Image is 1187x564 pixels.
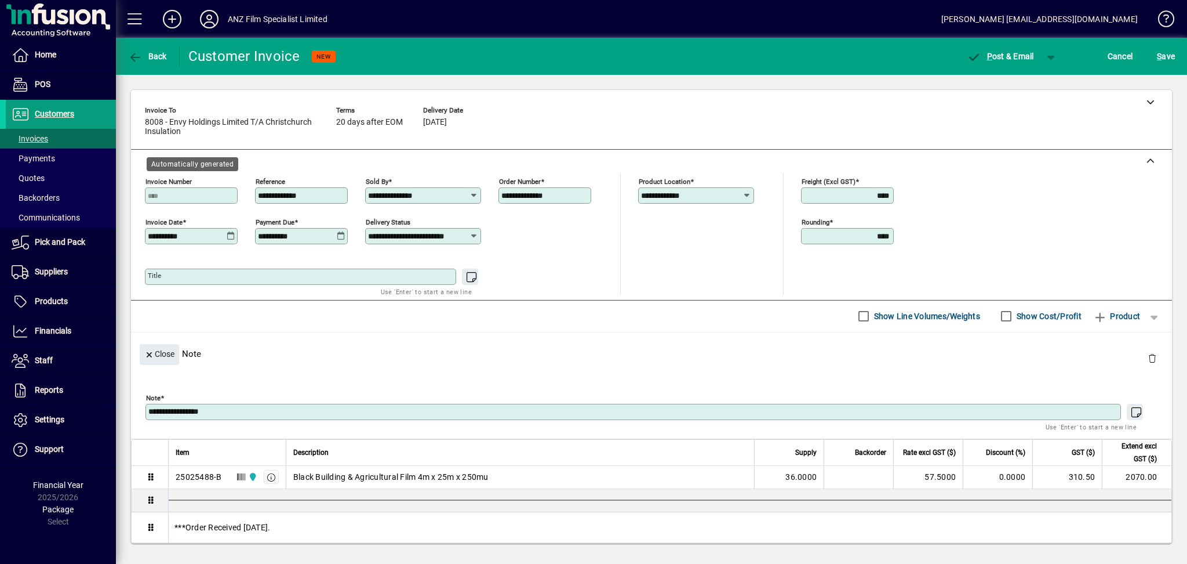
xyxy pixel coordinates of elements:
span: Settings [35,415,64,424]
a: Invoices [6,129,116,149]
mat-hint: Use 'Enter' to start a new line [381,285,472,298]
span: POS [35,79,50,89]
a: POS [6,70,116,99]
mat-label: Freight (excl GST) [802,178,855,186]
span: Financial Year [33,480,83,490]
mat-label: Delivery status [366,218,410,226]
span: P [987,52,992,61]
button: Cancel [1105,46,1136,67]
button: Back [125,46,170,67]
a: Quotes [6,168,116,188]
a: Pick and Pack [6,228,116,257]
span: Back [128,52,167,61]
mat-label: Title [148,272,161,280]
span: Customers [35,109,74,118]
app-page-header-button: Back [116,46,180,67]
span: ave [1157,47,1175,66]
app-page-header-button: Close [137,349,182,359]
a: Products [6,287,116,316]
mat-label: Order number [499,178,541,186]
a: Support [6,435,116,464]
div: Note [131,332,1172,375]
span: Financials [35,326,71,335]
td: 310.50 [1032,466,1102,489]
span: Backorders [12,193,60,203]
button: Close [140,344,179,365]
span: Support [35,444,64,454]
span: 36.0000 [785,471,817,483]
a: Staff [6,346,116,375]
mat-label: Invoice date [145,218,183,226]
span: Package [42,505,74,514]
span: ost & Email [967,52,1034,61]
span: AKL Warehouse [245,471,258,483]
mat-hint: Use 'Enter' to start a new line [1046,420,1137,433]
td: 2070.00 [1102,466,1171,489]
span: Cancel [1108,47,1133,66]
div: 57.5000 [901,471,956,483]
div: ANZ Film Specialist Limited [228,10,327,28]
mat-label: Invoice number [145,178,192,186]
a: Home [6,41,116,70]
a: Backorders [6,188,116,208]
a: Financials [6,317,116,346]
span: Black Building & Agricultural Film 4m x 25m x 250mu [293,471,489,483]
button: Profile [191,9,228,30]
label: Show Cost/Profit [1014,310,1082,322]
a: Suppliers [6,258,116,287]
td: 0.0000 [963,466,1032,489]
a: Communications [6,208,116,227]
span: 8008 - Envy Holdings Limited T/A Christchurch Insulation [145,118,319,136]
app-page-header-button: Delete [1138,352,1166,363]
span: GST ($) [1072,446,1095,459]
span: Description [293,446,329,459]
span: Product [1093,307,1140,326]
div: Automatically generated [147,157,238,171]
div: Customer Invoice [188,47,300,66]
span: Payments [12,154,55,163]
span: [DATE] [423,118,447,127]
mat-label: Reference [256,178,285,186]
span: Home [35,50,56,59]
mat-label: Rounding [802,218,829,226]
span: 20 days after EOM [336,118,403,127]
span: S [1157,52,1161,61]
a: Payments [6,149,116,168]
span: Products [35,297,68,306]
div: 25025488-B [176,471,222,483]
mat-label: Product location [639,178,690,186]
button: Add [154,9,191,30]
label: Show Line Volumes/Weights [872,310,980,322]
span: Suppliers [35,267,68,276]
span: Extend excl GST ($) [1109,440,1157,465]
span: Reports [35,385,63,395]
span: Communications [12,213,80,222]
span: NEW [316,53,331,60]
mat-label: Sold by [366,178,388,186]
span: Rate excl GST ($) [903,446,956,459]
mat-label: Note [146,394,161,402]
a: Knowledge Base [1149,2,1173,40]
span: Invoices [12,134,48,143]
span: Discount (%) [986,446,1025,459]
span: Close [144,345,174,364]
div: ***Order Received [DATE]. [169,512,1171,543]
span: Supply [795,446,817,459]
a: Reports [6,376,116,405]
span: Backorder [855,446,886,459]
mat-label: Payment due [256,218,294,226]
button: Post & Email [961,46,1040,67]
button: Delete [1138,344,1166,372]
span: Quotes [12,173,45,183]
span: Pick and Pack [35,237,85,247]
span: Staff [35,356,53,365]
button: Save [1154,46,1178,67]
button: Product [1087,306,1146,327]
span: Item [176,446,190,459]
a: Settings [6,406,116,435]
div: [PERSON_NAME] [EMAIL_ADDRESS][DOMAIN_NAME] [941,10,1138,28]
